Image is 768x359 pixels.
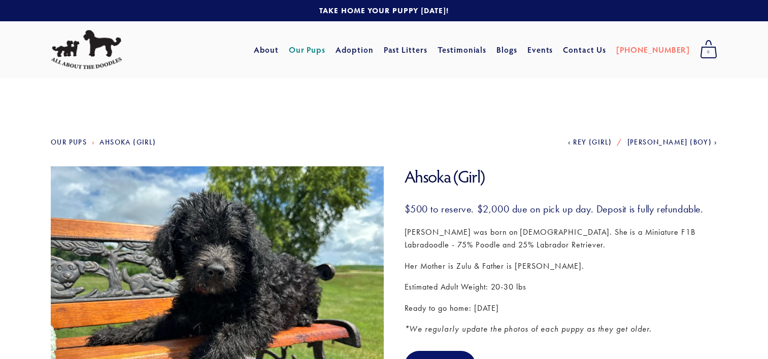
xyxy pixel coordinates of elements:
a: Ahsoka (Girl) [99,138,156,147]
a: Contact Us [563,41,606,59]
p: Ready to go home: [DATE] [405,302,718,315]
p: [PERSON_NAME] was born on [DEMOGRAPHIC_DATA]. She is a Miniature F1B Labradoodle - 75% Poodle and... [405,226,718,252]
a: Testimonials [438,41,487,59]
a: About [254,41,279,59]
p: Estimated Adult Weight: 20-30 lbs [405,280,718,294]
a: Our Pups [51,138,87,147]
span: [PERSON_NAME] (Boy) [627,138,712,147]
img: All About The Doodles [51,30,122,69]
a: [PHONE_NUMBER] [616,41,690,59]
a: Events [527,41,553,59]
h3: $500 to reserve. $2,000 due on pick up day. Deposit is fully refundable. [405,202,718,216]
a: Past Litters [384,44,428,55]
em: *We regularly update the photos of each puppy as they get older. [405,324,652,334]
a: Blogs [496,41,517,59]
a: Our Pups [289,41,326,59]
span: Rey (Girl) [573,138,612,147]
a: 0 items in cart [695,37,722,62]
a: [PERSON_NAME] (Boy) [627,138,717,147]
p: Her Mother is Zulu & Father is [PERSON_NAME]. [405,260,718,273]
a: Rey (Girl) [568,138,612,147]
a: Adoption [336,41,374,59]
span: 0 [700,46,717,59]
h1: Ahsoka (Girl) [405,166,718,187]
